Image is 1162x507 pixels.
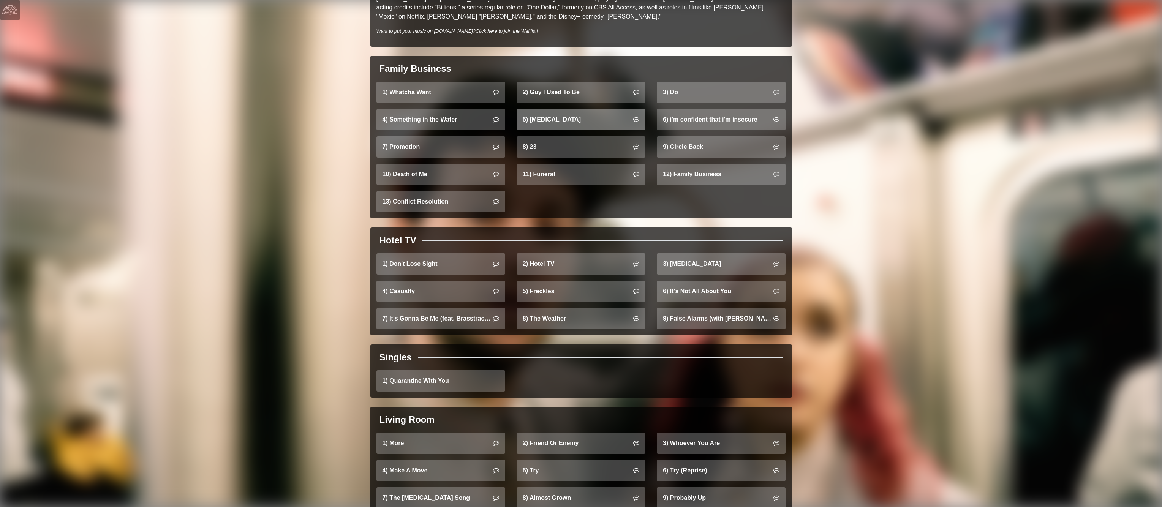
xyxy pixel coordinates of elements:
[379,413,435,426] div: Living Room
[376,191,505,212] a: 13) Conflict Resolution
[517,433,645,454] a: 2) Friend Or Enemy
[657,433,786,454] a: 3) Whoever You Are
[376,136,505,158] a: 7) Promotion
[376,164,505,185] a: 10) Death of Me
[376,370,505,392] a: 1) Quarantine With You
[517,281,645,302] a: 5) Freckles
[376,308,505,329] a: 7) It's Gonna Be Me (feat. Brasstracks)
[517,136,645,158] a: 8) 23
[657,460,786,481] a: 6) Try (Reprise)
[376,28,538,34] i: Want to put your music on [DOMAIN_NAME]?
[657,164,786,185] a: 12) Family Business
[657,109,786,130] a: 6) i'm confident that i'm insecure
[376,433,505,454] a: 1) More
[657,253,786,275] a: 3) [MEDICAL_DATA]
[379,234,416,247] div: Hotel TV
[517,253,645,275] a: 2) Hotel TV
[379,62,451,76] div: Family Business
[476,28,538,34] a: Click here to join the Waitlist!
[657,281,786,302] a: 6) It's Not All About You
[657,82,786,103] a: 3) Do
[517,164,645,185] a: 11) Funeral
[517,109,645,130] a: 5) [MEDICAL_DATA]
[517,460,645,481] a: 5) Try
[376,82,505,103] a: 1) Whatcha Want
[376,460,505,481] a: 4) Make A Move
[376,109,505,130] a: 4) Something in the Water
[657,136,786,158] a: 9) Circle Back
[657,308,786,329] a: 9) False Alarms (with [PERSON_NAME])
[379,351,412,364] div: Singles
[376,281,505,302] a: 4) Casualty
[517,82,645,103] a: 2) Guy I Used To Be
[2,2,17,17] img: logo-white-4c48a5e4bebecaebe01ca5a9d34031cfd3d4ef9ae749242e8c4bf12ef99f53e8.png
[376,253,505,275] a: 1) Don't Lose Sight
[517,308,645,329] a: 8) The Weather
